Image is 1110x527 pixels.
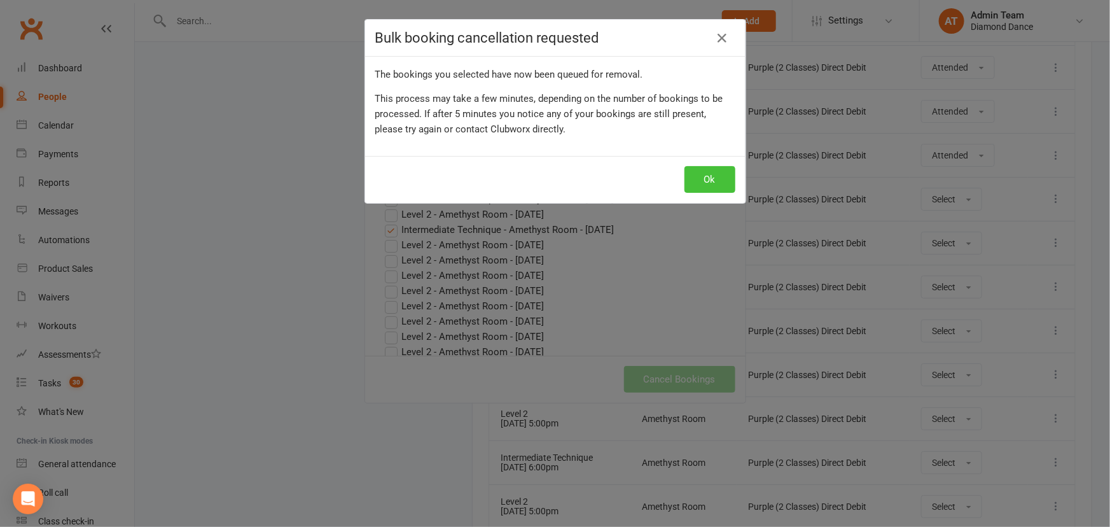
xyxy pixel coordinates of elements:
[712,28,733,48] a: Close
[684,166,735,193] button: Ok
[375,91,735,137] div: This process may take a few minutes, depending on the number of bookings to be processed. If afte...
[375,30,735,46] h4: Bulk booking cancellation requested
[375,67,735,82] div: The bookings you selected have now been queued for removal.
[13,484,43,514] div: Open Intercom Messenger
